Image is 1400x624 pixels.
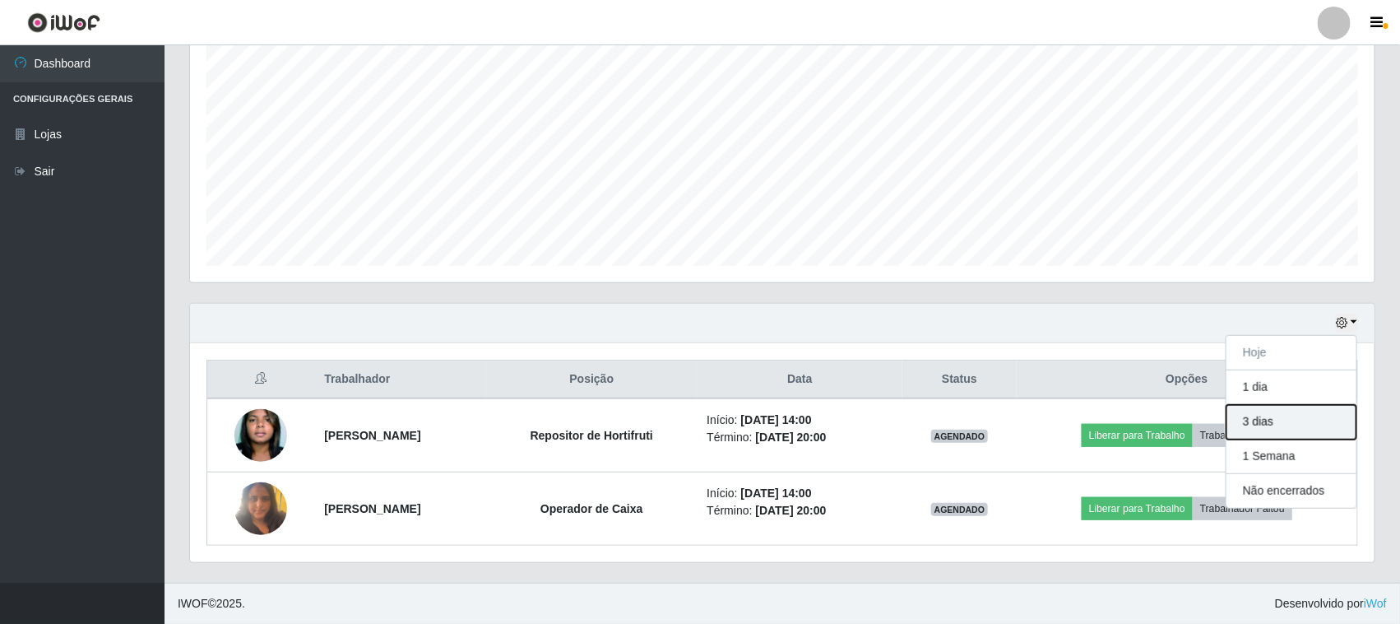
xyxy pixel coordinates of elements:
img: 1607161197094.jpeg [234,395,287,476]
span: AGENDADO [931,430,989,443]
span: © 2025 . [178,595,245,612]
time: [DATE] 20:00 [756,504,827,517]
th: Trabalhador [314,361,486,399]
button: Trabalhador Faltou [1193,497,1292,520]
button: Trabalhador Faltou [1193,424,1292,447]
strong: [PERSON_NAME] [324,429,420,442]
strong: [PERSON_NAME] [324,502,420,515]
th: Data [697,361,902,399]
button: Hoje [1226,336,1356,370]
span: IWOF [178,597,208,610]
time: [DATE] 14:00 [741,413,812,426]
span: AGENDADO [931,503,989,516]
button: 3 dias [1226,405,1356,440]
li: Término: [707,429,892,446]
button: Liberar para Trabalho [1082,424,1193,447]
strong: Operador de Caixa [540,502,643,515]
time: [DATE] 20:00 [756,431,827,444]
span: Desenvolvido por [1275,595,1387,612]
strong: Repositor de Hortifruti [531,429,653,442]
img: CoreUI Logo [27,12,100,33]
button: Não encerrados [1226,474,1356,508]
li: Início: [707,485,892,502]
li: Término: [707,502,892,519]
li: Início: [707,412,892,429]
button: Liberar para Trabalho [1082,497,1193,520]
a: iWof [1364,597,1387,610]
button: 1 Semana [1226,440,1356,474]
th: Posição [486,361,697,399]
time: [DATE] 14:00 [741,487,812,500]
img: 1755699349623.jpeg [234,473,287,543]
th: Status [902,361,1016,399]
th: Opções [1017,361,1358,399]
button: 1 dia [1226,370,1356,405]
